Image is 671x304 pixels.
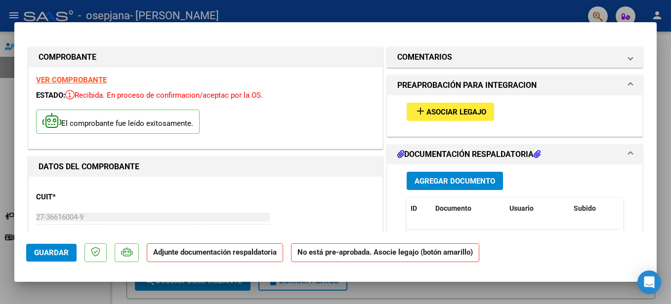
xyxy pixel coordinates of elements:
mat-icon: add [415,105,426,117]
mat-expansion-panel-header: PREAPROBACIÓN PARA INTEGRACION [387,76,642,95]
span: Usuario [509,204,534,212]
span: ID [411,204,417,212]
p: CUIT [36,191,138,203]
span: Subido [574,204,596,212]
div: Open Intercom Messenger [637,270,661,294]
strong: No está pre-aprobada. Asocie legajo (botón amarillo) [291,243,479,263]
mat-expansion-panel-header: DOCUMENTACIÓN RESPALDATORIA [387,145,642,164]
h1: DOCUMENTACIÓN RESPALDATORIA [397,149,541,160]
h1: COMENTARIOS [397,51,452,63]
strong: Adjunte documentación respaldatoria [153,248,277,257]
p: El comprobante fue leído exitosamente. [36,110,200,134]
div: No data to display [407,229,620,254]
datatable-header-cell: Documento [431,198,505,219]
span: Asociar Legajo [426,108,486,116]
span: Documento [435,204,471,212]
span: ESTADO: [36,91,65,100]
div: PREAPROBACIÓN PARA INTEGRACION [387,95,642,136]
datatable-header-cell: Acción [619,198,669,219]
datatable-header-cell: Usuario [505,198,570,219]
span: Agregar Documento [415,177,495,186]
a: VER COMPROBANTE [36,76,107,84]
h1: PREAPROBACIÓN PARA INTEGRACION [397,79,537,91]
strong: DATOS DEL COMPROBANTE [39,162,139,171]
datatable-header-cell: Subido [570,198,619,219]
span: Recibida. En proceso de confirmacion/aceptac por la OS. [65,91,263,100]
span: Guardar [34,248,69,257]
mat-expansion-panel-header: COMENTARIOS [387,47,642,67]
datatable-header-cell: ID [407,198,431,219]
strong: COMPROBANTE [39,52,96,62]
button: Asociar Legajo [407,103,494,121]
button: Guardar [26,244,77,262]
button: Agregar Documento [407,172,503,190]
